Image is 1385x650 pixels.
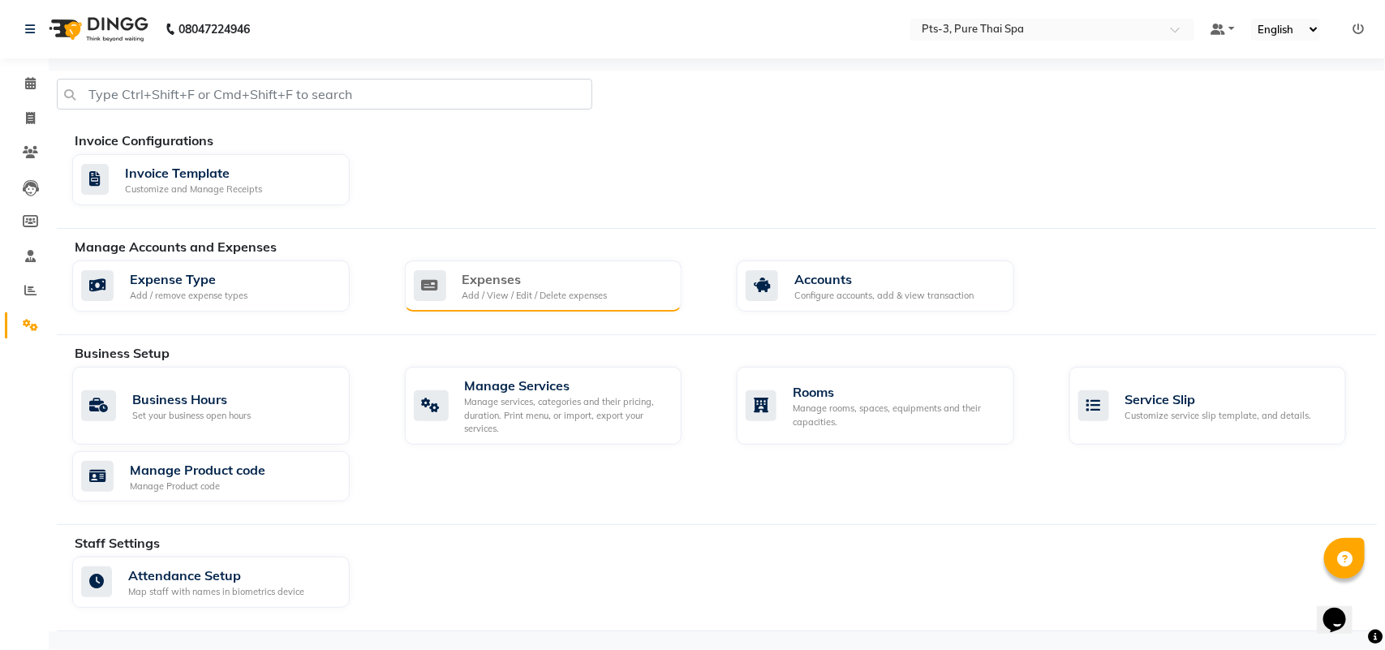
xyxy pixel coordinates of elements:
a: Manage Product codeManage Product code [72,451,381,502]
a: Service SlipCustomize service slip template, and details. [1069,367,1378,445]
a: Business HoursSet your business open hours [72,367,381,445]
div: Manage Services [465,376,669,395]
div: Set your business open hours [132,409,251,423]
div: Manage Product code [130,460,265,480]
div: Expense Type [130,269,247,289]
div: Configure accounts, add & view transaction [794,289,974,303]
div: Invoice Template [125,163,262,183]
img: logo [41,6,153,52]
a: ExpensesAdd / View / Edit / Delete expenses [405,260,713,312]
div: Accounts [794,269,974,289]
div: Add / remove expense types [130,289,247,303]
div: Manage Product code [130,480,265,493]
input: Type Ctrl+Shift+F or Cmd+Shift+F to search [57,79,592,110]
div: Customize service slip template, and details. [1125,409,1312,423]
div: Rooms [793,382,1001,402]
a: Manage ServicesManage services, categories and their pricing, duration. Print menu, or import, ex... [405,367,713,445]
div: Customize and Manage Receipts [125,183,262,196]
b: 08047224946 [179,6,250,52]
iframe: chat widget [1317,585,1369,634]
a: Invoice TemplateCustomize and Manage Receipts [72,154,381,205]
div: Manage services, categories and their pricing, duration. Print menu, or import, export your servi... [465,395,669,436]
div: Service Slip [1125,390,1312,409]
div: Business Hours [132,390,251,409]
a: AccountsConfigure accounts, add & view transaction [737,260,1045,312]
div: Expenses [462,269,608,289]
a: Attendance SetupMap staff with names in biometrics device [72,557,381,608]
div: Manage rooms, spaces, equipments and their capacities. [793,402,1001,428]
div: Map staff with names in biometrics device [128,585,304,599]
a: RoomsManage rooms, spaces, equipments and their capacities. [737,367,1045,445]
div: Attendance Setup [128,566,304,585]
a: Expense TypeAdd / remove expense types [72,260,381,312]
div: Add / View / Edit / Delete expenses [462,289,608,303]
